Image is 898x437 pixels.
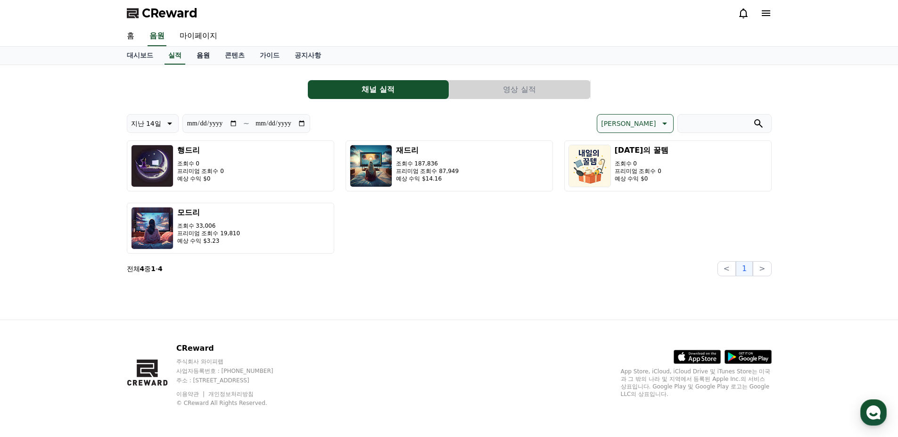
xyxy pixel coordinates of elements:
[177,207,240,218] h3: 모드리
[127,203,334,254] button: 모드리 조회수 33,006 프리미엄 조회수 19,810 예상 수익 $3.23
[177,237,240,245] p: 예상 수익 $3.23
[148,26,166,46] a: 음원
[11,71,66,86] h1: CReward
[165,47,185,65] a: 실적
[189,47,217,65] a: 음원
[146,313,157,321] span: 설정
[615,175,668,182] p: 예상 수익 $0
[30,313,35,321] span: 홈
[41,165,52,176] img: tmp-1049645209
[122,299,181,322] a: 설정
[120,74,173,86] button: 운영시간 보기
[176,358,291,365] p: 주식회사 와이피랩
[243,118,249,129] p: ~
[208,391,254,397] a: 개인정보처리방침
[127,140,334,191] button: 행드리 조회수 0 프리미엄 조회수 0 예상 수익 $0
[601,117,656,130] p: [PERSON_NAME]
[73,145,101,155] span: 문의하기
[177,175,224,182] p: 예상 수익 $0
[396,160,459,167] p: 조회수 187,836
[13,139,171,161] a: 문의하기
[62,299,122,322] a: 대화
[177,230,240,237] p: 프리미엄 조회수 19,810
[158,265,163,272] strong: 4
[568,145,611,187] img: 내일의 꿀템
[72,191,112,199] a: 채널톡이용중
[81,192,97,198] b: 채널톡
[346,140,553,191] button: 재드리 조회수 187,836 프리미엄 조회수 87,949 예상 수익 $14.16
[124,76,162,84] span: 운영시간 보기
[142,6,198,21] span: CReward
[131,207,173,249] img: 모드리
[176,367,291,375] p: 사업자등록번호 : [PHONE_NUMBER]
[615,160,668,167] p: 조회수 0
[127,114,179,133] button: 지난 14일
[3,299,62,322] a: 홈
[615,167,668,175] p: 프리미엄 조회수 0
[449,80,590,99] button: 영상 실적
[35,118,154,127] div: 문의사항을 남겨주세요 :)
[177,222,240,230] p: 조회수 33,006
[131,145,173,187] img: 행드리
[177,160,224,167] p: 조회수 0
[217,47,252,65] a: 콘텐츠
[449,80,591,99] a: 영상 실적
[172,26,225,46] a: 마이페이지
[35,100,173,108] div: CReward
[717,261,736,276] button: <
[119,47,161,65] a: 대시보드
[287,47,329,65] a: 공지사항
[396,167,459,175] p: 프리미엄 조회수 87,949
[176,391,206,397] a: 이용약관
[81,192,112,198] span: 이용중
[131,117,161,130] p: 지난 14일
[127,264,163,273] p: 전체 중 -
[119,26,142,46] a: 홈
[736,261,753,276] button: 1
[176,343,291,354] p: CReward
[11,96,173,133] a: CReward안녕하세요 크리워드입니다.문의사항을 남겨주세요 :)
[350,145,392,187] img: 재드리
[564,140,772,191] button: [DATE]의 꿀템 조회수 0 프리미엄 조회수 0 예상 수익 $0
[252,47,287,65] a: 가이드
[396,145,459,156] h3: 재드리
[597,114,673,133] button: [PERSON_NAME]
[140,265,145,272] strong: 4
[127,6,198,21] a: CReward
[621,368,772,398] p: App Store, iCloud, iCloud Drive 및 iTunes Store는 미국과 그 밖의 나라 및 지역에서 등록된 Apple Inc.의 서비스 상표입니다. Goo...
[151,265,156,272] strong: 1
[177,167,224,175] p: 프리미엄 조회수 0
[50,165,61,176] img: tmp-654571557
[176,377,291,384] p: 주소 : [STREET_ADDRESS]
[86,313,98,321] span: 대화
[35,108,154,118] div: 안녕하세요 크리워드입니다.
[177,145,224,156] h3: 행드리
[176,399,291,407] p: © CReward All Rights Reserved.
[65,167,144,174] span: 몇 분 내 답변 받으실 수 있어요
[396,175,459,182] p: 예상 수익 $14.16
[308,80,449,99] button: 채널 실적
[615,145,668,156] h3: [DATE]의 꿀템
[753,261,771,276] button: >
